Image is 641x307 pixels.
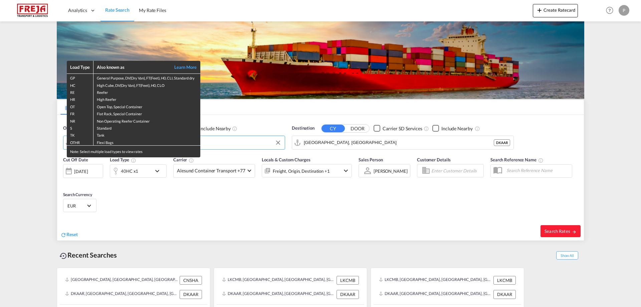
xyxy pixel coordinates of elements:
[67,117,93,124] td: NR
[67,61,93,74] th: Load Type
[93,81,200,88] td: High Cube, DV(Dry Van), FT(Feet), H0, CLO
[93,124,200,131] td: Standard
[67,81,93,88] td: HC
[93,131,200,138] td: Tank
[93,117,200,124] td: Non Operating Reefer Container
[97,64,167,70] div: Also known as
[67,74,93,81] td: GP
[93,95,200,102] td: High Reefer
[93,103,200,110] td: Open Top, Special Container
[167,64,197,70] a: Learn More
[93,138,200,146] td: Flexi Bags
[93,110,200,117] td: Flat Rack, Special Container
[93,74,200,81] td: General Purpose, DV(Dry Van), FT(Feet), H0, CLI, Standard dry
[67,110,93,117] td: FR
[67,146,200,157] div: Note: Select multiple load types to view rates
[67,131,93,138] td: TK
[67,88,93,95] td: RE
[67,124,93,131] td: S
[93,88,200,95] td: Reefer
[67,95,93,102] td: HR
[67,138,93,146] td: OTHR
[67,103,93,110] td: OT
